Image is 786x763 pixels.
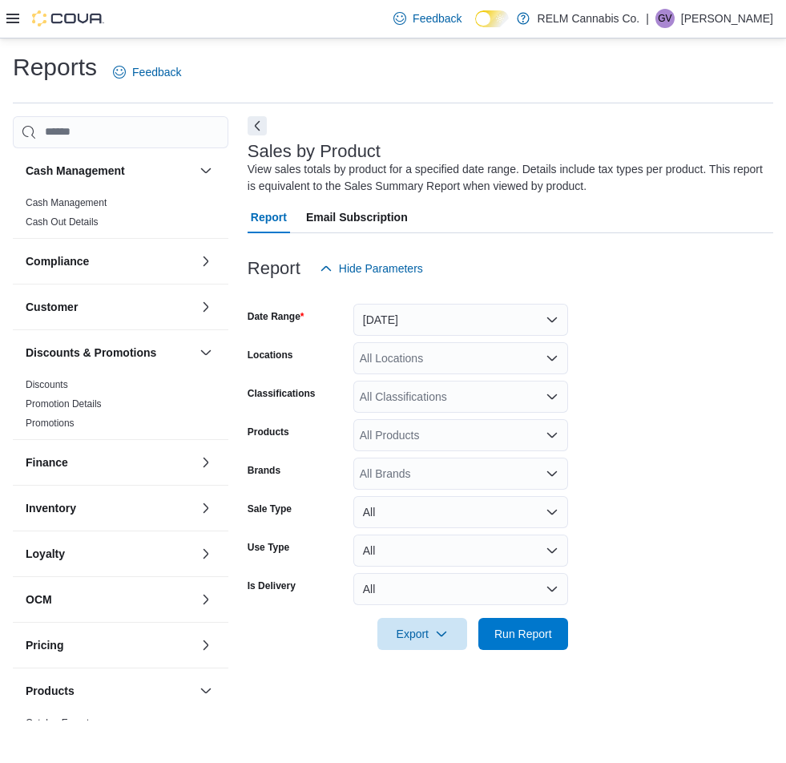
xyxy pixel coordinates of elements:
[248,464,280,477] label: Brands
[26,196,107,209] span: Cash Management
[26,717,89,729] a: Catalog Export
[26,299,78,315] h3: Customer
[353,304,568,336] button: [DATE]
[196,297,216,317] button: Customer
[13,51,97,83] h1: Reports
[546,352,558,365] button: Open list of options
[26,418,75,429] a: Promotions
[26,163,125,179] h3: Cash Management
[475,10,509,27] input: Dark Mode
[387,2,468,34] a: Feedback
[26,398,102,410] a: Promotion Details
[546,467,558,480] button: Open list of options
[26,454,193,470] button: Finance
[248,541,289,554] label: Use Type
[251,201,287,233] span: Report
[196,252,216,271] button: Compliance
[26,454,68,470] h3: Finance
[26,299,193,315] button: Customer
[387,618,457,650] span: Export
[248,503,292,515] label: Sale Type
[26,216,99,228] a: Cash Out Details
[26,345,156,361] h3: Discounts & Promotions
[339,260,423,277] span: Hide Parameters
[353,496,568,528] button: All
[13,375,228,439] div: Discounts & Promotions
[26,379,68,390] a: Discounts
[26,637,193,653] button: Pricing
[248,259,300,278] h3: Report
[196,499,216,518] button: Inventory
[196,453,216,472] button: Finance
[26,378,68,391] span: Discounts
[248,426,289,438] label: Products
[646,9,649,28] p: |
[475,27,476,28] span: Dark Mode
[196,544,216,563] button: Loyalty
[248,310,304,323] label: Date Range
[26,591,52,608] h3: OCM
[26,683,75,699] h3: Products
[655,9,675,28] div: Greysen vanin
[26,253,193,269] button: Compliance
[26,345,193,361] button: Discounts & Promotions
[546,429,558,442] button: Open list of options
[248,387,316,400] label: Classifications
[658,9,671,28] span: Gv
[377,618,467,650] button: Export
[26,717,89,729] span: Catalog Export
[248,579,296,592] label: Is Delivery
[478,618,568,650] button: Run Report
[353,573,568,605] button: All
[494,626,552,642] span: Run Report
[248,142,381,161] h3: Sales by Product
[13,193,228,238] div: Cash Management
[26,197,107,208] a: Cash Management
[107,56,187,88] a: Feedback
[196,590,216,609] button: OCM
[681,9,773,28] p: [PERSON_NAME]
[26,683,193,699] button: Products
[313,252,429,285] button: Hide Parameters
[32,10,104,26] img: Cova
[26,591,193,608] button: OCM
[132,64,181,80] span: Feedback
[538,9,640,28] p: RELM Cannabis Co.
[248,349,293,361] label: Locations
[248,116,267,135] button: Next
[413,10,462,26] span: Feedback
[26,163,193,179] button: Cash Management
[306,201,408,233] span: Email Subscription
[196,681,216,700] button: Products
[26,398,102,410] span: Promotion Details
[26,637,63,653] h3: Pricing
[196,343,216,362] button: Discounts & Promotions
[196,636,216,655] button: Pricing
[26,500,76,516] h3: Inventory
[546,390,558,403] button: Open list of options
[196,161,216,180] button: Cash Management
[26,546,65,562] h3: Loyalty
[353,535,568,567] button: All
[26,546,193,562] button: Loyalty
[248,161,765,195] div: View sales totals by product for a specified date range. Details include tax types per product. T...
[13,713,228,758] div: Products
[26,500,193,516] button: Inventory
[26,253,89,269] h3: Compliance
